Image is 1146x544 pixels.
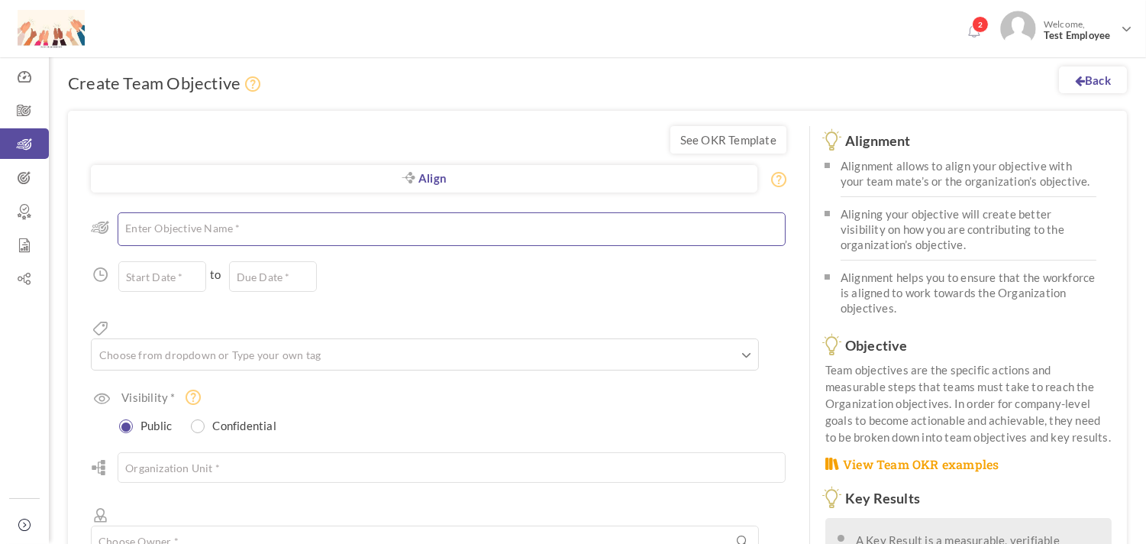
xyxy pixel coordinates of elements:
p: Team objectives are the specific actions and measurable steps that teams must take to reach the O... [825,361,1112,445]
i: Owned by [91,506,111,526]
span: 2 [972,16,989,33]
span: Test Employee [1044,30,1115,41]
i: Aligned Objective [402,172,415,183]
li: Alignment helps you to ensure that the workforce is aligned to work towards the Organization obje... [841,261,1096,323]
h3: Alignment [825,134,1112,149]
label: Public [121,415,179,433]
a: View Team OKR examples [825,456,999,474]
h3: Objective [825,338,1112,354]
h3: Key Results [825,491,1112,507]
h1: Create Team Objective [68,73,265,96]
span: to [210,267,221,282]
a: See OKR Template [670,126,786,154]
i: Visibility [94,393,110,404]
li: Alignment allows to align your objective with your team mate’s or the organization’s objective. [841,157,1096,197]
img: Logo [18,10,85,48]
a: Back [1059,66,1127,93]
i: Duration [91,265,111,285]
a: Notifications [962,20,986,44]
i: Objective Name * [91,219,110,235]
a: Align [91,165,757,193]
span: Welcome, [1036,11,1119,49]
label: Visibility * [121,390,175,405]
i: Tags [91,319,111,338]
i: Organization Unit [91,460,106,475]
li: Aligning your objective will create better visibility on how you are contributing to the organiza... [841,197,1096,261]
label: Confidential [193,415,283,433]
img: Photo [1000,11,1036,47]
a: Photo Welcome,Test Employee [994,5,1138,50]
